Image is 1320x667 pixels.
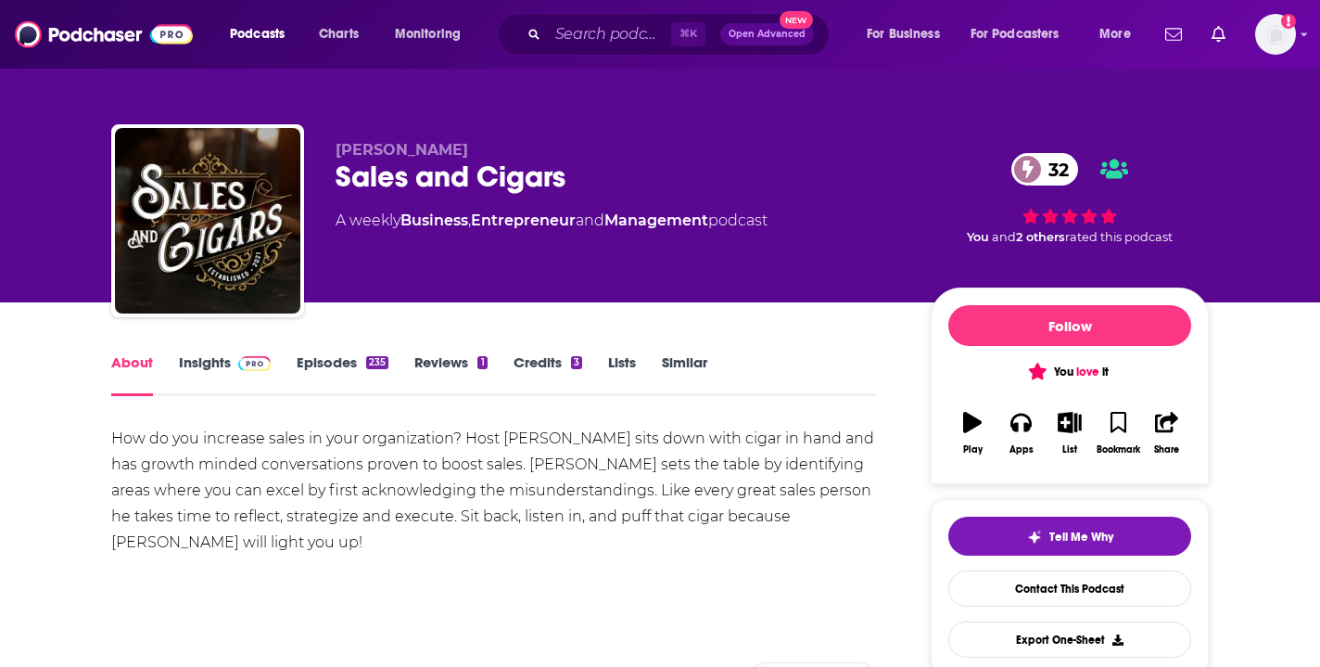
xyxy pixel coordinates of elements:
[414,353,487,396] a: Reviews1
[230,21,285,47] span: Podcasts
[958,19,1086,49] button: open menu
[948,571,1191,607] a: Contact This Podcast
[971,21,1060,47] span: For Podcasters
[1094,400,1142,467] button: Bookmark
[1011,153,1078,186] a: 32
[307,19,370,49] a: Charts
[1076,365,1099,379] span: love
[217,19,309,49] button: open menu
[1255,14,1296,55] span: Logged in as anaresonate
[996,400,1045,467] button: Apps
[948,517,1191,556] button: tell me why sparkleTell Me Why
[1030,153,1078,186] span: 32
[111,353,153,396] a: About
[1049,530,1113,545] span: Tell Me Why
[1009,444,1034,455] div: Apps
[671,22,705,46] span: ⌘ K
[382,19,485,49] button: open menu
[729,30,806,39] span: Open Advanced
[15,17,193,52] img: Podchaser - Follow, Share and Rate Podcasts
[1065,230,1173,244] span: rated this podcast
[662,353,707,396] a: Similar
[1099,21,1131,47] span: More
[1143,400,1191,467] button: Share
[948,305,1191,346] button: Follow
[948,400,996,467] button: Play
[514,353,582,396] a: Credits3
[336,141,468,159] span: [PERSON_NAME]
[931,141,1209,256] div: 32You and2 othersrated this podcast
[720,23,814,45] button: Open AdvancedNew
[115,128,300,314] img: Sales and Cigars
[576,212,604,229] span: and
[780,11,813,29] span: New
[1255,14,1296,55] button: Show profile menu
[1255,14,1296,55] img: User Profile
[608,353,636,396] a: Lists
[1086,19,1154,49] button: open menu
[1097,444,1140,455] div: Bookmark
[948,622,1191,658] button: Export One-Sheet
[1046,400,1094,467] button: List
[179,353,271,396] a: InsightsPodchaser Pro
[548,19,671,49] input: Search podcasts, credits, & more...
[571,356,582,369] div: 3
[468,212,471,229] span: ,
[992,230,1016,244] span: and
[400,212,468,229] a: Business
[111,426,876,556] div: How do you increase sales in your organization? Host [PERSON_NAME] sits down with cigar in hand a...
[395,21,461,47] span: Monitoring
[867,21,940,47] span: For Business
[854,19,963,49] button: open menu
[1281,14,1296,29] svg: Add a profile image
[1154,444,1179,455] div: Share
[1158,19,1189,50] a: Show notifications dropdown
[471,212,576,229] a: Entrepreneur
[477,356,487,369] div: 1
[1027,530,1042,545] img: tell me why sparkle
[967,230,989,244] span: You
[336,210,768,232] div: A weekly podcast
[238,356,271,371] img: Podchaser Pro
[1062,444,1077,455] div: List
[604,212,708,229] a: Management
[948,353,1191,390] button: You love it
[1204,19,1233,50] a: Show notifications dropdown
[319,21,359,47] span: Charts
[1016,230,1065,244] span: 2 others
[963,444,983,455] div: Play
[514,13,847,56] div: Search podcasts, credits, & more...
[1031,365,1108,379] span: You it
[366,356,388,369] div: 235
[297,353,388,396] a: Episodes235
